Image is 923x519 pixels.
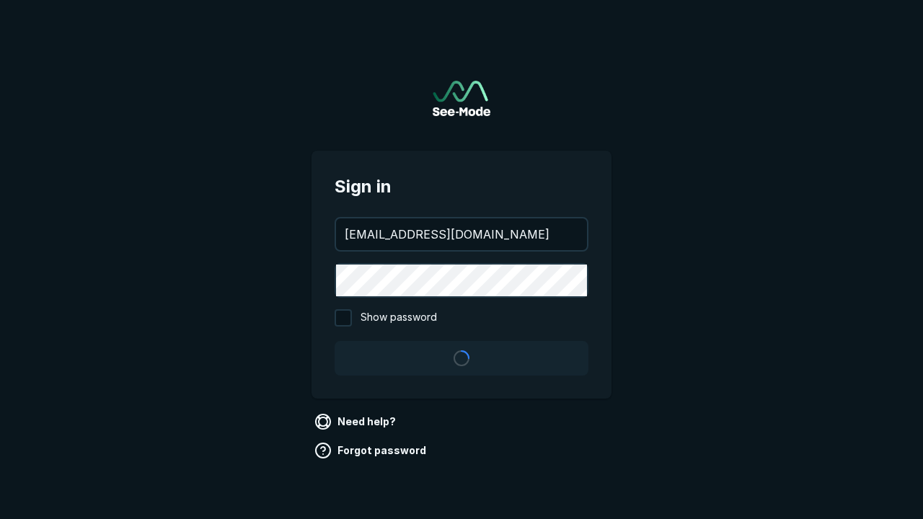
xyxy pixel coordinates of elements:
span: Show password [361,309,437,327]
span: Sign in [335,174,588,200]
img: See-Mode Logo [433,81,490,116]
a: Go to sign in [433,81,490,116]
input: your@email.com [336,218,587,250]
a: Forgot password [312,439,432,462]
a: Need help? [312,410,402,433]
